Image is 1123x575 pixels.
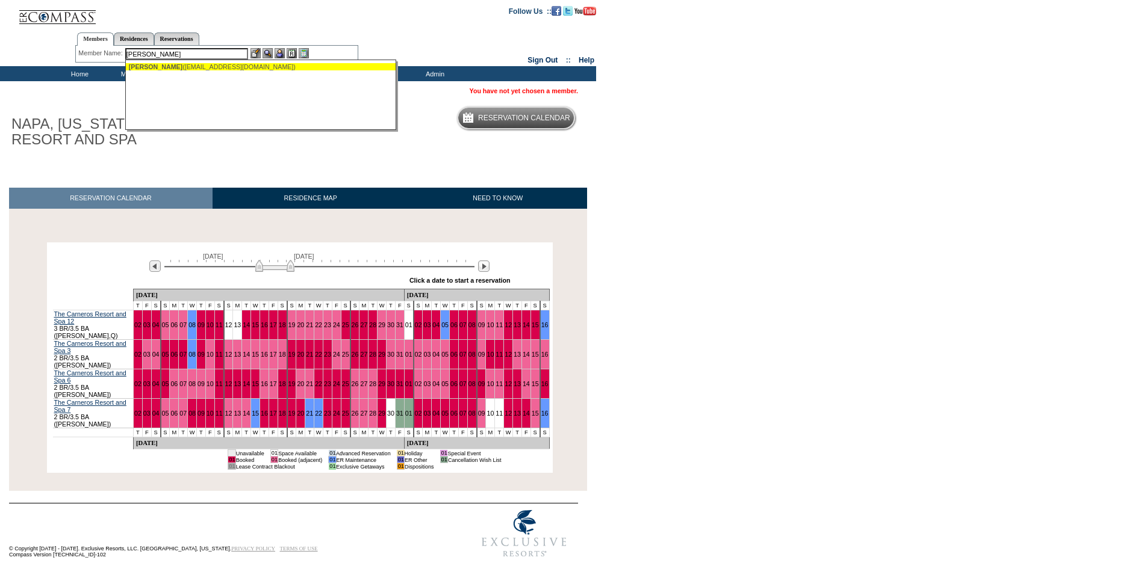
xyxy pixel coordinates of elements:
[359,301,369,310] td: M
[280,546,318,552] a: TERMS OF USE
[432,351,440,358] a: 04
[78,48,125,58] div: Member Name:
[496,410,503,417] a: 11
[459,380,467,387] a: 07
[53,399,134,428] td: 2 BR/3.5 BA ([PERSON_NAME])
[314,428,323,437] td: W
[287,428,296,437] td: S
[478,321,485,328] a: 09
[305,301,314,310] td: T
[216,380,223,387] a: 11
[134,410,142,417] a: 02
[369,380,376,387] a: 28
[287,48,297,58] img: Reservations
[563,6,573,16] img: Follow us on Twitter
[297,380,304,387] a: 20
[415,410,422,417] a: 02
[151,428,160,437] td: S
[53,340,134,369] td: 2 BR/3.5 BA ([PERSON_NAME])
[179,301,188,310] td: T
[214,428,223,437] td: S
[495,301,504,310] td: T
[179,321,187,328] a: 07
[540,301,549,310] td: S
[527,56,558,64] a: Sign Out
[396,351,403,358] a: 31
[296,428,305,437] td: M
[566,56,571,64] span: ::
[352,351,359,358] a: 26
[395,301,404,310] td: F
[478,351,485,358] a: 09
[278,301,287,310] td: S
[369,301,378,310] td: T
[324,351,331,358] a: 23
[470,503,578,564] img: Exclusive Resorts
[279,380,286,387] a: 18
[196,301,205,310] td: T
[306,351,313,358] a: 21
[170,428,179,437] td: M
[9,114,279,150] h1: NAPA, [US_STATE] - CARNEROS RESORT AND SPA
[134,321,142,328] a: 02
[288,351,296,358] a: 19
[415,321,422,328] a: 02
[541,380,549,387] a: 16
[541,321,549,328] a: 16
[188,428,197,437] td: W
[198,351,205,358] a: 09
[514,380,521,387] a: 13
[143,321,151,328] a: 03
[352,380,359,387] a: 26
[188,301,197,310] td: W
[207,380,214,387] a: 10
[541,410,549,417] a: 16
[205,301,214,310] td: F
[152,380,160,387] a: 04
[504,301,513,310] td: W
[360,380,367,387] a: 27
[296,301,305,310] td: M
[207,410,214,417] a: 10
[252,351,259,358] a: 15
[387,321,394,328] a: 30
[514,351,521,358] a: 13
[432,301,441,310] td: T
[324,410,331,417] a: 23
[188,321,196,328] a: 08
[324,380,331,387] a: 23
[450,351,458,358] a: 06
[514,410,521,417] a: 13
[450,321,458,328] a: 06
[496,380,503,387] a: 11
[530,301,540,310] td: S
[360,321,367,328] a: 27
[468,410,476,417] a: 08
[252,321,259,328] a: 15
[54,399,126,413] a: The Carneros Resort and Spa 7
[423,321,431,328] a: 03
[133,428,142,437] td: T
[532,380,539,387] a: 15
[243,351,250,358] a: 14
[441,380,449,387] a: 05
[523,410,530,417] a: 14
[323,428,332,437] td: T
[225,380,232,387] a: 12
[269,301,278,310] td: F
[332,301,341,310] td: F
[207,321,214,328] a: 10
[315,321,322,328] a: 22
[188,351,196,358] a: 08
[216,351,223,358] a: 11
[252,410,259,417] a: 15
[513,301,522,310] td: T
[387,380,394,387] a: 30
[378,410,385,417] a: 29
[261,380,268,387] a: 16
[234,351,241,358] a: 13
[242,301,251,310] td: T
[423,380,431,387] a: 03
[225,351,232,358] a: 12
[162,351,169,358] a: 05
